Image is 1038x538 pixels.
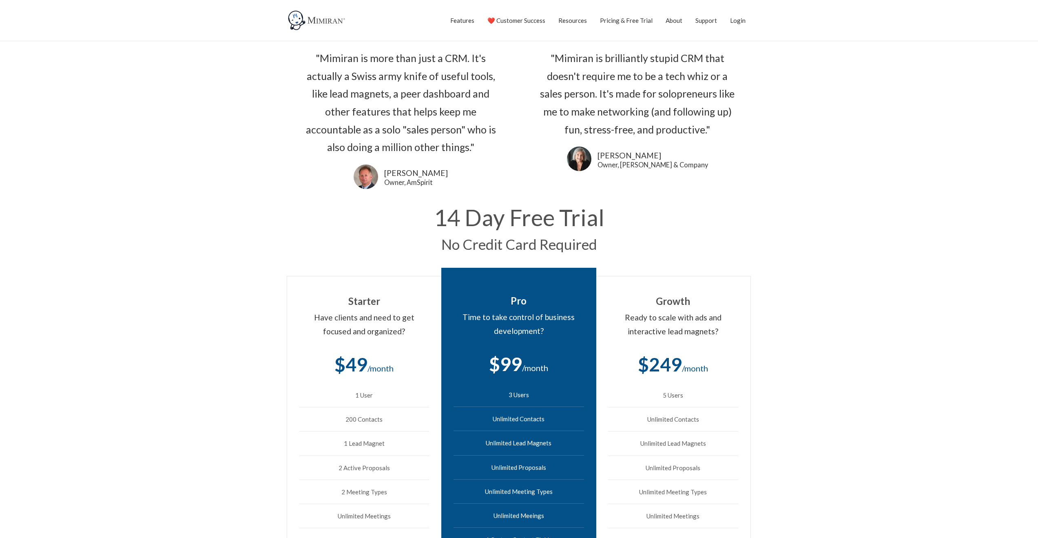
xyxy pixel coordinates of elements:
div: $249 [608,348,738,381]
li: 200 Contacts [299,407,429,431]
a: Resources [558,10,587,31]
div: "Mimiran is brilliantly stupid CRM that doesn't require me to be a tech whiz or a sales person. I... [536,49,739,138]
div: "Mimiran is more than just a CRM. It's actually a Swiss army knife of useful tools, like lead mag... [299,49,503,156]
li: Unlimited Meeting Types [454,480,584,504]
a: Pricing & Free Trial [600,10,653,31]
div: Time to take control of business development? [454,310,584,338]
div: $49 [299,348,429,381]
li: Unlimited Meetings [608,504,738,528]
span: /month [682,363,708,373]
li: Unlimited Contacts [608,407,738,431]
a: Features [450,10,474,31]
div: Growth [608,293,738,310]
h1: 14 Day Free Trial [299,206,739,229]
img: Lori Karpman uses Mimiran CRM to grow her business [567,147,591,171]
img: Frank Agin [354,165,378,189]
li: 1 Lead Magnet [299,431,429,456]
div: Have clients and need to get focused and organized? [299,311,429,338]
div: Ready to scale with ads and interactive lead magnets? [608,311,738,338]
a: ❤️ Customer Success [487,10,545,31]
span: /month [367,363,394,373]
li: 1 User [299,383,429,407]
a: About [666,10,682,31]
li: Unlimited Lead Magnets [454,431,584,455]
li: Unlimited Proposals [454,456,584,480]
li: 2 Meeting Types [299,480,429,504]
a: Owner, AmSpirit [384,179,448,186]
a: [PERSON_NAME] [598,150,708,162]
div: Pro [454,292,584,309]
li: Unlimited Proposals [608,456,738,480]
a: Support [695,10,717,31]
img: Mimiran CRM [287,10,348,31]
div: Starter [299,293,429,310]
h2: No Credit Card Required [299,237,739,251]
a: Owner, [PERSON_NAME] & Company [598,162,708,168]
li: 3 Users [454,383,584,407]
a: [PERSON_NAME] [384,167,448,179]
div: $99 [454,348,584,381]
li: Unlimited Contacts [454,407,584,431]
li: 2 Active Proposals [299,456,429,480]
li: Unlimited Meetings [299,504,429,528]
span: /month [522,363,548,373]
li: 5 Users [608,383,738,407]
li: Unlimited Meeting Types [608,480,738,504]
a: Login [730,10,746,31]
li: Unlimited Lead Magnets [608,431,738,456]
li: Unlimited Meeings [454,504,584,528]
